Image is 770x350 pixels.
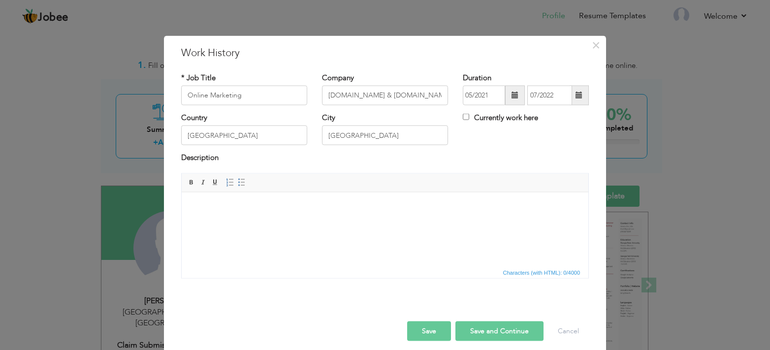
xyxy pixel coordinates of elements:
span: Characters (with HTML): 0/4000 [501,268,582,277]
span: × [592,36,600,54]
iframe: Rich Text Editor, workEditor [182,192,588,266]
input: From [463,86,505,105]
button: Cancel [548,321,589,341]
label: Currently work here [463,113,538,123]
label: Country [181,113,207,123]
input: Currently work here [463,114,469,120]
label: Duration [463,72,491,83]
label: * Job Title [181,72,216,83]
button: Close [588,37,604,53]
a: Bold [186,177,197,188]
div: Statistics [501,268,583,277]
input: Present [527,86,572,105]
a: Underline [210,177,221,188]
h3: Work History [181,45,589,60]
button: Save and Continue [455,321,544,341]
button: Save [407,321,451,341]
label: Description [181,153,219,163]
a: Insert/Remove Bulleted List [236,177,247,188]
label: City [322,113,335,123]
a: Insert/Remove Numbered List [225,177,235,188]
label: Company [322,72,354,83]
a: Italic [198,177,209,188]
